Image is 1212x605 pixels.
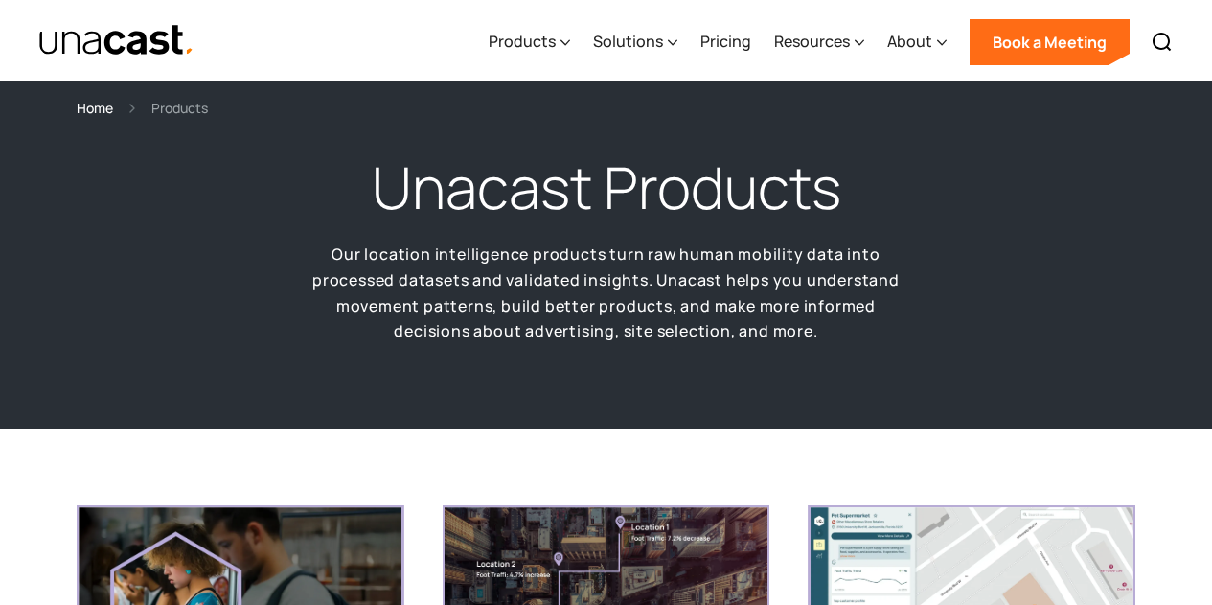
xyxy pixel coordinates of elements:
[593,30,663,53] div: Solutions
[887,30,932,53] div: About
[593,3,677,81] div: Solutions
[372,150,841,226] h1: Unacast Products
[700,3,751,81] a: Pricing
[774,30,850,53] div: Resources
[309,242,903,344] p: Our location intelligence products turn raw human mobility data into processed datasets and valid...
[77,97,113,119] a: Home
[489,3,570,81] div: Products
[887,3,947,81] div: About
[1151,31,1174,54] img: Search icon
[151,97,208,119] div: Products
[38,24,194,58] img: Unacast text logo
[970,19,1130,65] a: Book a Meeting
[489,30,556,53] div: Products
[38,24,194,58] a: home
[774,3,864,81] div: Resources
